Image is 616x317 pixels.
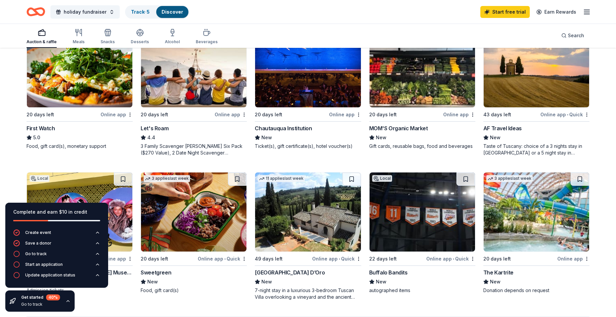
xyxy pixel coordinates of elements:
[376,134,386,142] span: New
[73,39,85,45] div: Meals
[483,124,522,132] div: AF Travel Ideas
[33,134,40,142] span: 5.0
[370,28,475,107] img: Image for MOM'S Organic Market
[224,256,226,262] span: •
[141,143,247,156] div: 3 Family Scavenger [PERSON_NAME] Six Pack ($270 Value), 2 Date Night Scavenger [PERSON_NAME] Two ...
[480,6,530,18] a: Start free trial
[369,111,397,119] div: 20 days left
[125,5,189,19] button: Track· 5Discover
[369,28,475,150] a: Image for MOM'S Organic Market2 applieslast week20 days leftOnline appMOM'S Organic MarketNewGift...
[141,255,168,263] div: 20 days left
[101,255,133,263] div: Online app
[198,255,247,263] div: Online app Quick
[196,26,218,48] button: Beverages
[329,110,361,119] div: Online app
[426,255,475,263] div: Online app Quick
[255,255,283,263] div: 49 days left
[255,28,361,107] img: Image for Chautauqua Institution
[483,268,513,276] div: The Kartrite
[486,175,533,182] div: 3 applies last week
[484,172,589,252] img: Image for The Kartrite
[141,287,247,294] div: Food, gift card(s)
[369,172,475,294] a: Image for Buffalo BanditsLocal22 days leftOnline app•QuickBuffalo BanditsNewautographed items
[255,28,361,150] a: Image for Chautauqua InstitutionLocal20 days leftOnline appChautauqua InstitutionNewTicket(s), gi...
[27,39,57,45] div: Auction & raffle
[141,28,247,156] a: Image for Let's Roam3 applieslast week20 days leftOnline appLet's Roam4.43 Family Scavenger [PERS...
[376,278,386,286] span: New
[255,172,361,252] img: Image for Villa Sogni D’Oro
[255,143,361,150] div: Ticket(s), gift certificate(s), hotel voucher(s)
[532,6,580,18] a: Earn Rewards
[369,255,397,263] div: 22 days left
[162,9,183,15] a: Discover
[215,110,247,119] div: Online app
[30,175,49,182] div: Local
[339,256,340,262] span: •
[557,255,589,263] div: Online app
[370,172,475,252] img: Image for Buffalo Bandits
[27,124,55,132] div: First Watch
[255,124,312,132] div: Chautauqua Institution
[50,5,120,19] button: holiday fundraiser
[490,134,501,142] span: New
[483,28,589,156] a: Image for AF Travel Ideas15 applieslast week43 days leftOnline app•QuickAF Travel IdeasNewTaste o...
[73,26,85,48] button: Meals
[27,172,132,252] img: Image for Lucille Ball Desi Arnaz Museum
[372,175,392,182] div: Local
[490,278,501,286] span: New
[27,172,133,294] a: Image for Lucille Ball Desi Arnaz MuseumLocal20 days leftOnline app[PERSON_NAME] [PERSON_NAME] Mu...
[369,124,428,132] div: MOM'S Organic Market
[101,110,133,119] div: Online app
[483,287,589,294] div: Donation depends on request
[101,39,115,45] div: Snacks
[25,272,75,278] div: Update application status
[27,4,45,20] a: Home
[64,8,106,16] span: holiday fundraiser
[484,28,589,107] img: Image for AF Travel Ideas
[25,230,51,235] div: Create event
[369,268,408,276] div: Buffalo Bandits
[21,294,60,300] div: Get started
[443,110,475,119] div: Online app
[258,175,305,182] div: 11 applies last week
[25,262,63,267] div: Start an application
[141,172,247,294] a: Image for Sweetgreen3 applieslast week20 days leftOnline app•QuickSweetgreenNewFood, gift card(s)
[369,287,475,294] div: autographed items
[483,111,511,119] div: 43 days left
[147,134,155,142] span: 4.4
[13,229,100,240] button: Create event
[483,255,511,263] div: 20 days left
[144,175,190,182] div: 3 applies last week
[255,287,361,300] div: 7-night stay in a luxurious 3-bedroom Tuscan Villa overlooking a vineyard and the ancient walled ...
[165,26,180,48] button: Alcohol
[255,268,325,276] div: [GEOGRAPHIC_DATA] D’Oro
[147,278,158,286] span: New
[261,134,272,142] span: New
[131,26,149,48] button: Desserts
[25,251,47,257] div: Go to track
[141,268,171,276] div: Sweetgreen
[25,241,51,246] div: Save a donor
[312,255,361,263] div: Online app Quick
[131,9,150,15] a: Track· 5
[141,28,246,107] img: Image for Let's Roam
[101,26,115,48] button: Snacks
[141,172,246,252] img: Image for Sweetgreen
[13,261,100,272] button: Start an application
[13,208,100,216] div: Complete and earn $10 in credit
[27,26,57,48] button: Auction & raffle
[196,39,218,45] div: Beverages
[567,112,568,117] span: •
[27,28,133,150] a: Image for First Watch3 applieslast week20 days leftOnline appFirst Watch5.0Food, gift card(s), mo...
[27,28,132,107] img: Image for First Watch
[369,143,475,150] div: Gift cards, reusable bags, food and beverages
[141,124,169,132] div: Let's Roam
[483,143,589,156] div: Taste of Tuscany: choice of a 3 nights stay in [GEOGRAPHIC_DATA] or a 5 night stay in [GEOGRAPHIC...
[568,32,584,40] span: Search
[46,294,60,300] div: 40 %
[483,172,589,294] a: Image for The Kartrite3 applieslast week20 days leftOnline appThe KartriteNewDonation depends on ...
[556,29,589,42] button: Search
[27,111,54,119] div: 20 days left
[21,302,60,307] div: Go to track
[540,110,589,119] div: Online app Quick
